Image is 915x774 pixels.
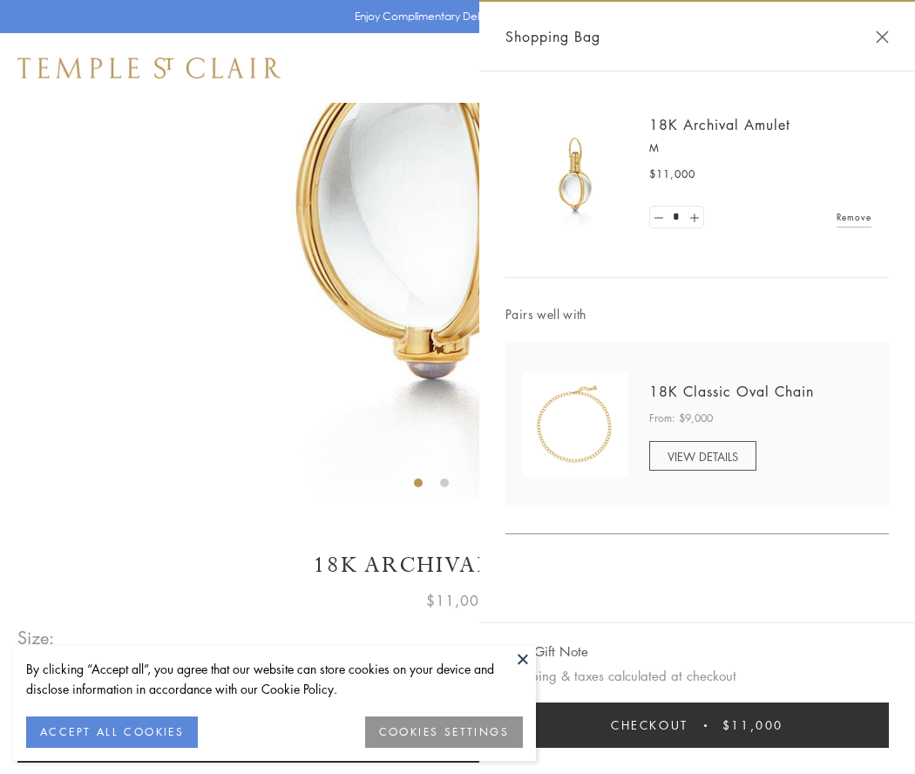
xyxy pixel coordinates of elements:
[355,8,552,25] p: Enjoy Complimentary Delivery & Returns
[17,550,898,580] h1: 18K Archival Amulet
[365,716,523,748] button: COOKIES SETTINGS
[649,382,814,401] a: 18K Classic Oval Chain
[505,665,889,687] p: Shipping & taxes calculated at checkout
[17,623,56,652] span: Size:
[876,31,889,44] button: Close Shopping Bag
[668,448,738,465] span: VIEW DETAILS
[649,166,695,183] span: $11,000
[650,207,668,228] a: Set quantity to 0
[837,207,871,227] a: Remove
[649,441,756,471] a: VIEW DETAILS
[523,372,627,477] img: N88865-OV18
[649,115,790,134] a: 18K Archival Amulet
[505,703,889,748] button: Checkout $11,000
[26,659,523,699] div: By clicking “Accept all”, you agree that our website can store cookies on your device and disclos...
[611,716,688,735] span: Checkout
[505,641,588,662] button: Add Gift Note
[26,716,198,748] button: ACCEPT ALL COOKIES
[685,207,702,228] a: Set quantity to 2
[17,58,281,78] img: Temple St. Clair
[523,122,627,227] img: 18K Archival Amulet
[426,589,489,612] span: $11,000
[505,25,600,48] span: Shopping Bag
[649,139,871,157] p: M
[722,716,783,735] span: $11,000
[649,410,713,427] span: From: $9,000
[505,304,889,324] span: Pairs well with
